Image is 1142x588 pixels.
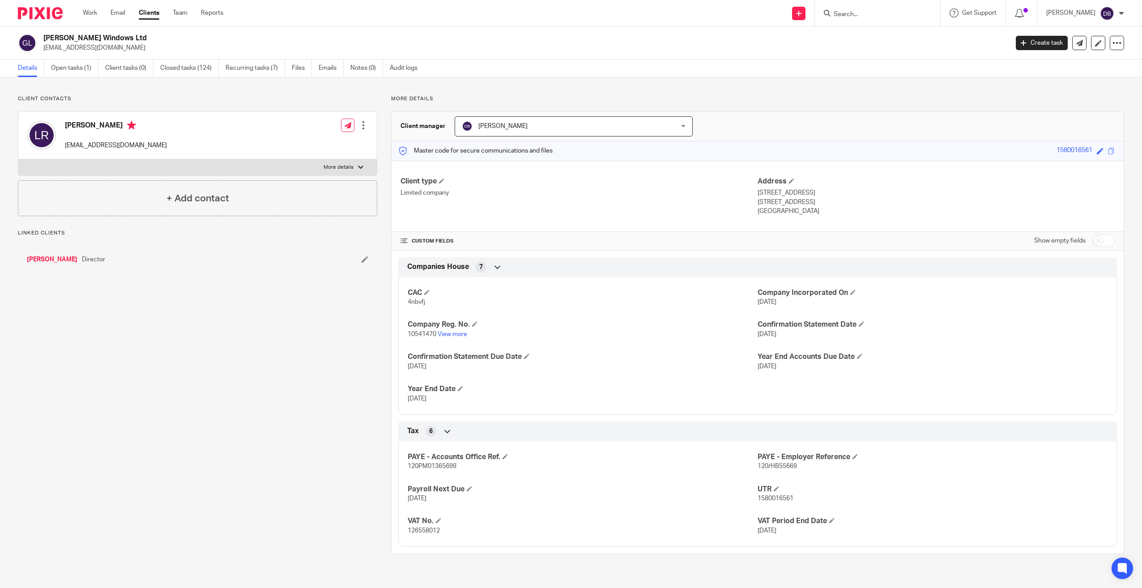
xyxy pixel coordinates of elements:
[27,255,77,264] a: [PERSON_NAME]
[350,60,383,77] a: Notes (0)
[27,121,56,149] img: svg%3E
[408,331,436,337] span: 10541470
[833,11,913,19] input: Search
[391,95,1124,102] p: More details
[758,188,1115,197] p: [STREET_ADDRESS]
[758,207,1115,216] p: [GEOGRAPHIC_DATA]
[408,528,440,534] span: 126558012
[1057,146,1092,156] div: 1580016561
[319,60,344,77] a: Emails
[758,516,1108,526] h4: VAT Period End Date
[1046,9,1095,17] p: [PERSON_NAME]
[429,427,433,436] span: 6
[398,146,553,155] p: Master code for secure communications and files
[173,9,187,17] a: Team
[324,164,354,171] p: More details
[408,463,456,469] span: 120PM01365699
[407,426,419,436] span: Tax
[51,60,98,77] a: Open tasks (1)
[758,299,776,305] span: [DATE]
[65,141,167,150] p: [EMAIL_ADDRESS][DOMAIN_NAME]
[758,528,776,534] span: [DATE]
[1100,6,1114,21] img: svg%3E
[18,95,377,102] p: Client contacts
[408,363,426,370] span: [DATE]
[408,299,425,305] span: 4nbvfj
[18,7,63,19] img: Pixie
[438,331,467,337] a: View more
[401,177,758,186] h4: Client type
[408,352,758,362] h4: Confirmation Statement Due Date
[43,43,1002,52] p: [EMAIL_ADDRESS][DOMAIN_NAME]
[408,452,758,462] h4: PAYE - Accounts Office Ref.
[401,122,446,131] h3: Client manager
[408,396,426,402] span: [DATE]
[408,516,758,526] h4: VAT No.
[758,463,797,469] span: 120/HB55669
[18,60,44,77] a: Details
[160,60,219,77] a: Closed tasks (124)
[758,198,1115,207] p: [STREET_ADDRESS]
[462,121,473,132] img: svg%3E
[105,60,153,77] a: Client tasks (0)
[18,230,377,237] p: Linked clients
[201,9,223,17] a: Reports
[758,352,1108,362] h4: Year End Accounts Due Date
[408,288,758,298] h4: CAC
[408,495,426,502] span: [DATE]
[83,9,97,17] a: Work
[139,9,159,17] a: Clients
[226,60,285,77] a: Recurring tasks (7)
[401,188,758,197] p: Limited company
[1016,36,1068,50] a: Create task
[758,320,1108,329] h4: Confirmation Statement Date
[758,485,1108,494] h4: UTR
[478,123,528,129] span: [PERSON_NAME]
[758,452,1108,462] h4: PAYE - Employer Reference
[962,10,997,16] span: Get Support
[758,363,776,370] span: [DATE]
[292,60,312,77] a: Files
[758,331,776,337] span: [DATE]
[1034,236,1086,245] label: Show empty fields
[43,34,810,43] h2: [PERSON_NAME] Windows Ltd
[407,262,469,272] span: Companies House
[127,121,136,130] i: Primary
[408,320,758,329] h4: Company Reg. No.
[408,384,758,394] h4: Year End Date
[479,263,483,272] span: 7
[390,60,424,77] a: Audit logs
[18,34,37,52] img: svg%3E
[758,495,793,502] span: 1580016561
[82,255,105,264] span: Director
[65,121,167,132] h4: [PERSON_NAME]
[758,177,1115,186] h4: Address
[758,288,1108,298] h4: Company Incorporated On
[111,9,125,17] a: Email
[401,238,758,245] h4: CUSTOM FIELDS
[408,485,758,494] h4: Payroll Next Due
[166,192,229,205] h4: + Add contact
